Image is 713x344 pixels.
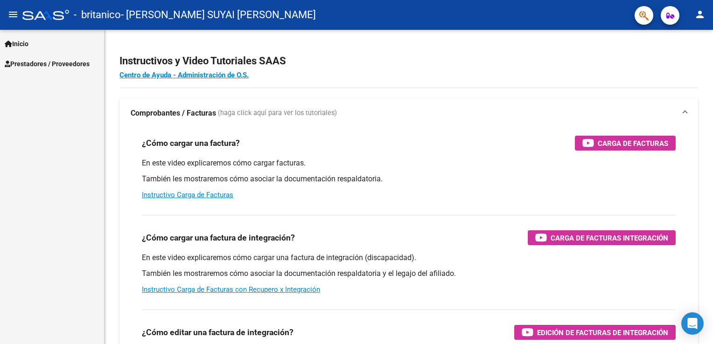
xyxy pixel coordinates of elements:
mat-expansion-panel-header: Comprobantes / Facturas (haga click aquí para ver los tutoriales) [119,98,698,128]
span: - [PERSON_NAME] SUYAI [PERSON_NAME] [121,5,316,25]
span: (haga click aquí para ver los tutoriales) [218,108,337,118]
div: Open Intercom Messenger [681,312,704,335]
span: Carga de Facturas Integración [551,232,668,244]
a: Centro de Ayuda - Administración de O.S. [119,71,249,79]
button: Edición de Facturas de integración [514,325,676,340]
h3: ¿Cómo cargar una factura de integración? [142,231,295,244]
span: Edición de Facturas de integración [537,327,668,338]
p: En este video explicaremos cómo cargar una factura de integración (discapacidad). [142,253,676,263]
span: Inicio [5,39,28,49]
strong: Comprobantes / Facturas [131,108,216,118]
p: También les mostraremos cómo asociar la documentación respaldatoria y el legajo del afiliado. [142,268,676,279]
p: En este video explicaremos cómo cargar facturas. [142,158,676,168]
mat-icon: person [694,9,706,20]
h3: ¿Cómo editar una factura de integración? [142,326,294,339]
span: Carga de Facturas [598,138,668,149]
button: Carga de Facturas Integración [528,230,676,245]
p: También les mostraremos cómo asociar la documentación respaldatoria. [142,174,676,184]
span: Prestadores / Proveedores [5,59,90,69]
button: Carga de Facturas [575,136,676,151]
span: - britanico [74,5,121,25]
a: Instructivo Carga de Facturas [142,191,233,199]
h3: ¿Cómo cargar una factura? [142,137,240,150]
mat-icon: menu [7,9,19,20]
h2: Instructivos y Video Tutoriales SAAS [119,52,698,70]
a: Instructivo Carga de Facturas con Recupero x Integración [142,285,320,294]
